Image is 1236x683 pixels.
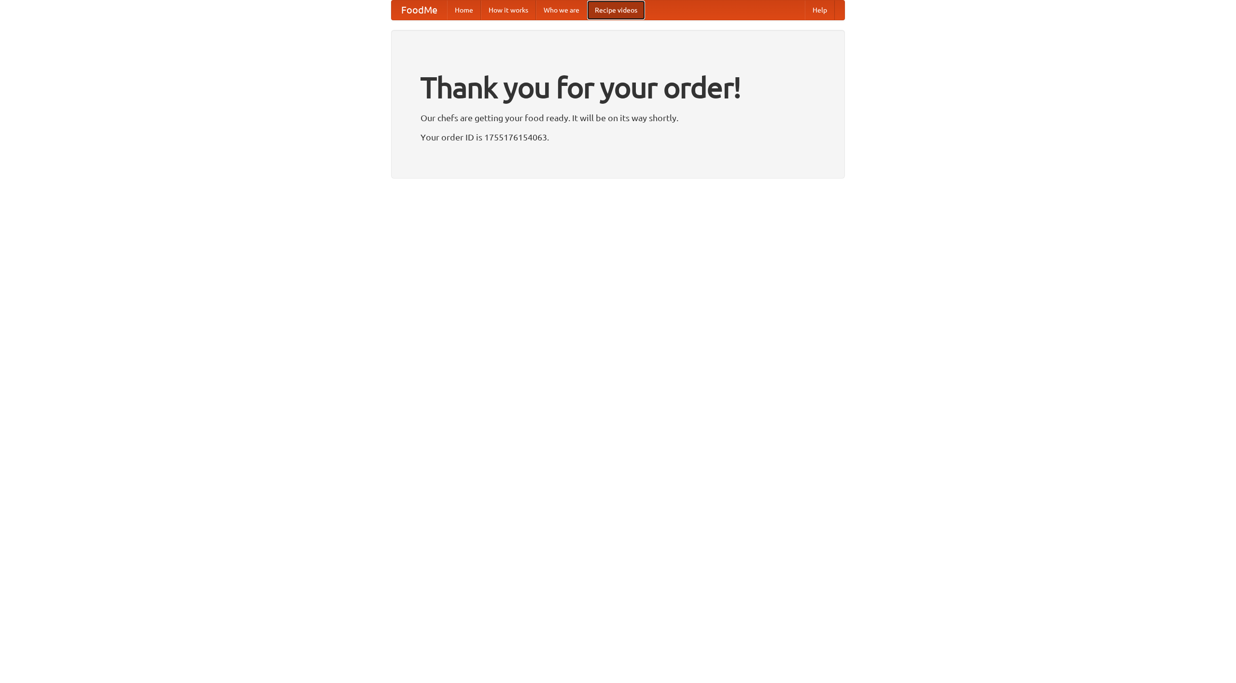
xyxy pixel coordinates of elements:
a: FoodMe [392,0,447,20]
a: How it works [481,0,536,20]
a: Help [805,0,835,20]
p: Your order ID is 1755176154063. [421,130,815,144]
h1: Thank you for your order! [421,64,815,111]
a: Home [447,0,481,20]
a: Recipe videos [587,0,645,20]
p: Our chefs are getting your food ready. It will be on its way shortly. [421,111,815,125]
a: Who we are [536,0,587,20]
